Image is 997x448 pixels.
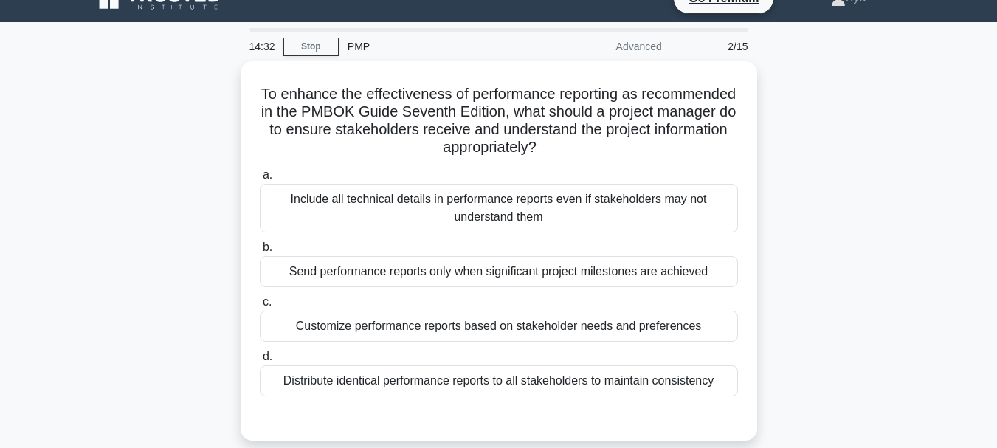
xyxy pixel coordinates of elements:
[339,32,542,61] div: PMP
[258,85,739,157] h5: To enhance the effectiveness of performance reporting as recommended in the PMBOK Guide Seventh E...
[260,184,738,232] div: Include all technical details in performance reports even if stakeholders may not understand them
[671,32,757,61] div: 2/15
[260,256,738,287] div: Send performance reports only when significant project milestones are achieved
[542,32,671,61] div: Advanced
[260,311,738,342] div: Customize performance reports based on stakeholder needs and preferences
[283,38,339,56] a: Stop
[263,350,272,362] span: d.
[241,32,283,61] div: 14:32
[263,168,272,181] span: a.
[260,365,738,396] div: Distribute identical performance reports to all stakeholders to maintain consistency
[263,295,272,308] span: c.
[263,241,272,253] span: b.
